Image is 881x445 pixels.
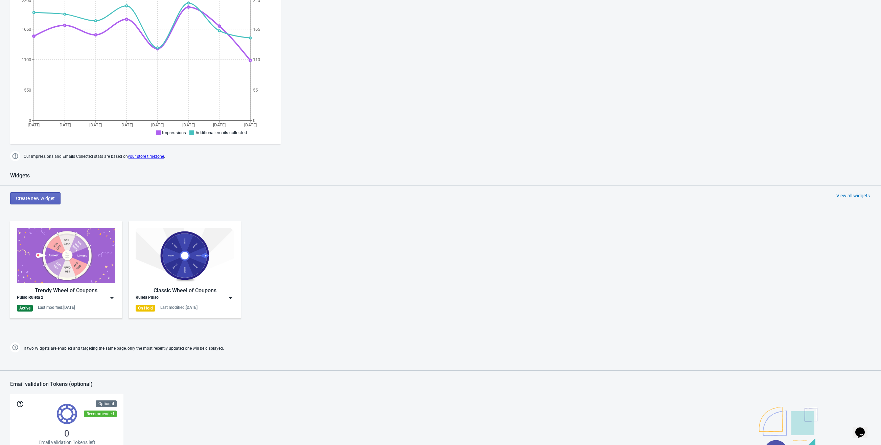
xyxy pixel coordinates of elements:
[17,287,115,295] div: Trendy Wheel of Coupons
[151,122,164,127] tspan: [DATE]
[853,418,874,438] iframe: chat widget
[89,122,102,127] tspan: [DATE]
[17,305,33,312] div: Active
[213,122,226,127] tspan: [DATE]
[128,154,164,159] a: your store timezone
[836,192,870,199] div: View all widgets
[160,305,198,310] div: Last modified: [DATE]
[136,228,234,283] img: classic_game.jpg
[162,130,186,135] span: Impressions
[16,196,55,201] span: Create new widget
[10,342,20,352] img: help.png
[22,27,31,32] tspan: 1650
[244,122,257,127] tspan: [DATE]
[17,295,43,301] div: Pulso Ruleta 2
[10,151,20,161] img: help.png
[227,295,234,301] img: dropdown.png
[64,428,69,439] span: 0
[136,305,155,312] div: On Hold
[38,305,75,310] div: Last modified: [DATE]
[136,295,159,301] div: Ruleta Pulso
[59,122,71,127] tspan: [DATE]
[22,57,31,62] tspan: 1100
[195,130,247,135] span: Additional emails collected
[182,122,195,127] tspan: [DATE]
[84,411,117,417] div: Recommended
[17,228,115,283] img: trendy_game.png
[109,295,115,301] img: dropdown.png
[120,122,133,127] tspan: [DATE]
[29,118,31,123] tspan: 0
[24,343,224,354] span: If two Widgets are enabled and targeting the same page, only the most recently updated one will b...
[28,122,40,127] tspan: [DATE]
[24,151,165,162] span: Our Impressions and Emails Collected stats are based on .
[96,400,117,407] div: Optional
[253,88,258,93] tspan: 55
[57,404,77,424] img: tokens.svg
[136,287,234,295] div: Classic Wheel of Coupons
[253,118,255,123] tspan: 0
[24,88,31,93] tspan: 550
[253,27,260,32] tspan: 165
[10,192,61,204] button: Create new widget
[253,57,260,62] tspan: 110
